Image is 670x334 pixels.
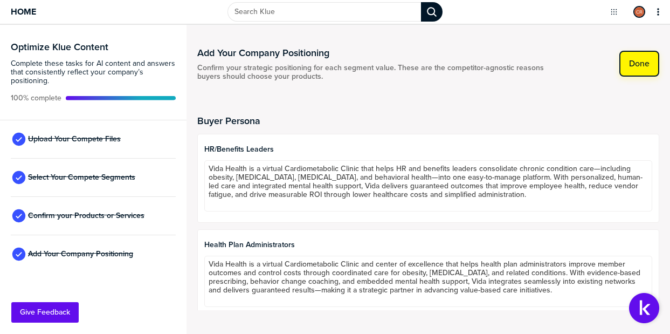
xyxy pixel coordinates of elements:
a: Edit Profile [632,5,646,19]
h3: Optimize Klue Content [11,42,176,52]
span: Active [11,94,61,103]
span: Health plan administrators [204,241,652,249]
input: Search Klue [227,2,420,22]
span: Upload Your Compete Files [28,135,121,144]
h2: Buyer Persona [197,115,659,126]
h1: Add Your Company Positioning [197,46,559,59]
span: Complete these tasks for AI content and answers that consistently reflect your company’s position... [11,59,176,85]
img: 8c2a4f7389e4ef01523a4e7ddc8ddbb2-sml.png [634,7,644,17]
span: Confirm your strategic positioning for each segment value. These are the competitor-agnostic reas... [197,64,559,81]
div: Colleen Reagan [633,6,645,18]
button: Open Support Center [629,293,659,323]
span: Confirm your Products or Services [28,212,144,220]
span: Home [11,7,36,16]
button: Give Feedback [11,302,79,323]
label: Done [629,58,650,69]
span: HR/benefits leaders [204,145,652,154]
span: Select Your Compete Segments [28,173,135,182]
textarea: Vida Health is a virtual Cardiometabolic Clinic that helps HR and benefits leaders consolidate ch... [204,160,652,212]
button: Open Drop [609,6,619,17]
span: Add Your Company Positioning [28,250,133,258]
textarea: Vida Health is a virtual Cardiometabolic Clinic and center of excellence that helps health plan a... [204,256,652,307]
div: Search Klue [421,2,443,22]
